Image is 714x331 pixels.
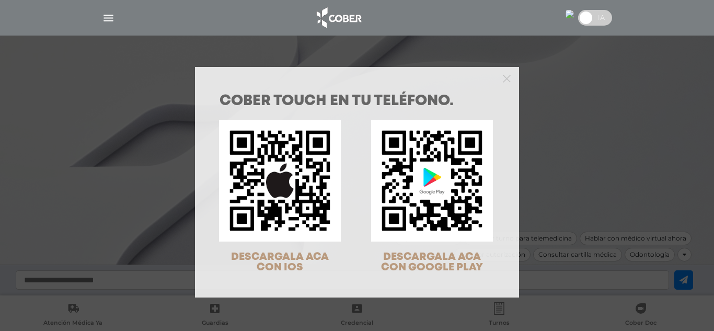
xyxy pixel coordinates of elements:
button: Close [503,73,511,83]
h1: COBER TOUCH en tu teléfono. [220,94,494,109]
img: qr-code [219,120,341,242]
span: DESCARGALA ACA CON IOS [231,252,329,272]
span: DESCARGALA ACA CON GOOGLE PLAY [381,252,483,272]
img: qr-code [371,120,493,242]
